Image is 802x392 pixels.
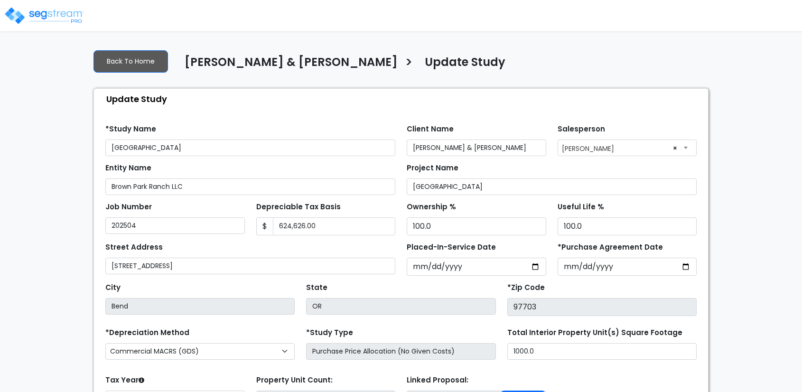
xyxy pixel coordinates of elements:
[558,258,697,276] input: Purchase Date
[306,282,327,293] label: State
[407,375,468,386] label: Linked Proposal:
[105,140,395,156] input: Study Name
[558,217,697,235] input: Depreciation
[105,282,121,293] label: City
[105,375,144,386] label: Tax Year
[407,163,458,174] label: Project Name
[105,178,395,195] input: Entity Name
[105,124,156,135] label: *Study Name
[407,124,454,135] label: Client Name
[507,282,545,293] label: *Zip Code
[273,217,396,235] input: 0.00
[558,242,663,253] label: *Purchase Agreement Date
[4,6,84,25] img: logo_pro_r.png
[105,327,189,338] label: *Depreciation Method
[105,242,163,253] label: Street Address
[558,124,605,135] label: Salesperson
[407,140,546,156] input: Client Name
[407,178,697,195] input: Project Name
[256,217,273,235] span: $
[177,56,398,75] a: [PERSON_NAME] & [PERSON_NAME]
[185,56,398,72] h4: [PERSON_NAME] & [PERSON_NAME]
[105,258,395,274] input: Street Address
[405,55,413,73] h3: >
[407,202,456,213] label: Ownership %
[418,56,505,75] a: Update Study
[558,140,697,156] span: Casey Haynes
[558,202,604,213] label: Useful Life %
[407,242,496,253] label: Placed-In-Service Date
[507,298,697,316] input: Zip Code
[558,140,697,155] span: Casey Haynes
[507,327,682,338] label: Total Interior Property Unit(s) Square Footage
[105,163,151,174] label: Entity Name
[93,50,168,73] a: Back To Home
[507,343,697,360] input: total square foot
[425,56,505,72] h4: Update Study
[105,202,152,213] label: Job Number
[306,327,353,338] label: *Study Type
[256,375,333,386] label: Property Unit Count:
[407,217,546,235] input: Ownership
[99,89,708,109] div: Update Study
[256,202,341,213] label: Depreciable Tax Basis
[673,141,677,155] span: ×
